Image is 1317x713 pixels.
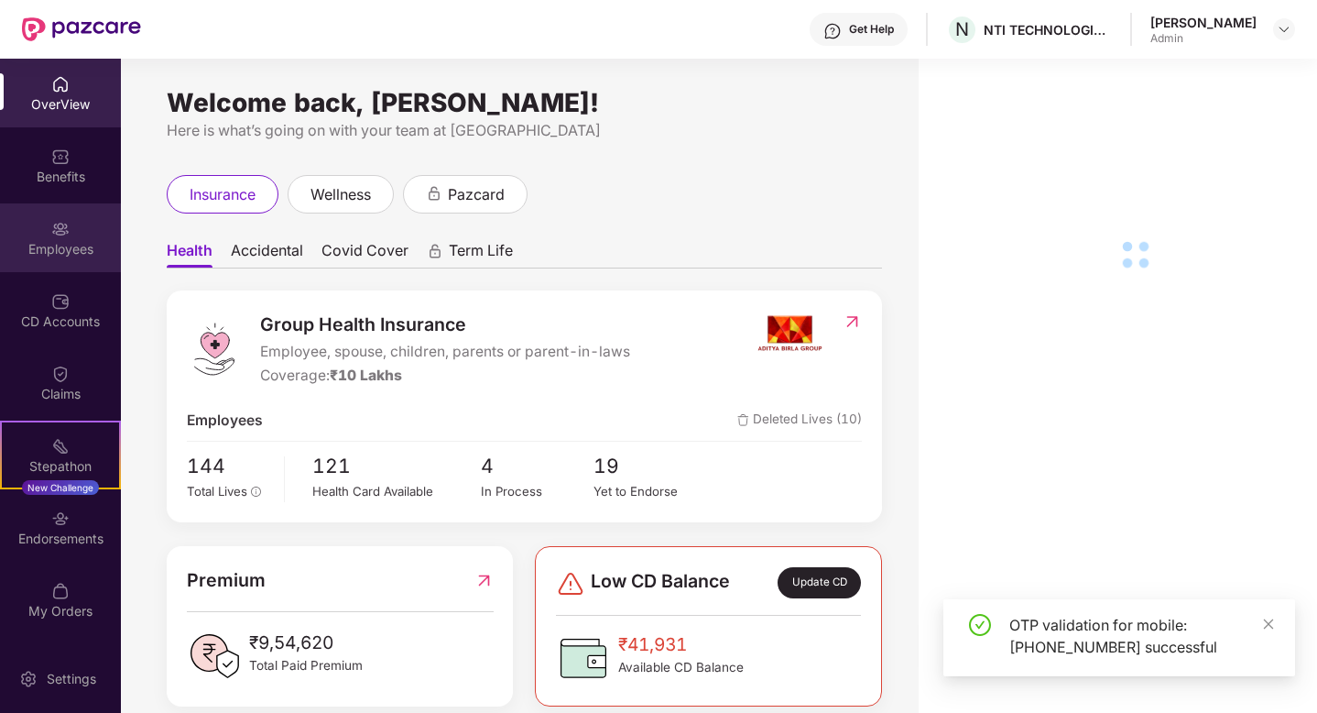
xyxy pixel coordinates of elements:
[260,365,630,388] div: Coverage:
[51,437,70,455] img: svg+xml;base64,PHN2ZyB4bWxucz0iaHR0cDovL3d3dy53My5vcmcvMjAwMC9zdmciIHdpZHRoPSIyMSIgaGVpZ2h0PSIyMC...
[187,451,271,481] span: 144
[756,311,824,356] img: insurerIcon
[167,95,882,110] div: Welcome back, [PERSON_NAME]!
[22,480,99,495] div: New Challenge
[556,569,585,598] img: svg+xml;base64,PHN2ZyBpZD0iRGFuZ2VyLTMyeDMyIiB4bWxucz0iaHR0cDovL3d3dy53My5vcmcvMjAwMC9zdmciIHdpZH...
[481,451,593,481] span: 4
[737,410,862,433] span: Deleted Lives (10)
[190,183,256,206] span: insurance
[427,243,443,259] div: animation
[187,322,242,377] img: logo
[312,482,481,501] div: Health Card Available
[955,18,969,40] span: N
[249,656,363,675] span: Total Paid Premium
[593,482,706,501] div: Yet to Endorse
[187,566,266,595] span: Premium
[312,451,481,481] span: 121
[231,241,303,268] span: Accidental
[51,75,70,93] img: svg+xml;base64,PHN2ZyBpZD0iSG9tZSIgeG1sbnM9Imh0dHA6Ly93d3cudzMub3JnLzIwMDAvc3ZnIiB3aWR0aD0iMjAiIG...
[426,185,442,202] div: animation
[618,658,744,677] span: Available CD Balance
[1150,14,1257,31] div: [PERSON_NAME]
[321,241,408,268] span: Covid Cover
[167,241,212,268] span: Health
[593,451,706,481] span: 19
[448,183,505,206] span: pazcard
[51,148,70,166] img: svg+xml;base64,PHN2ZyBpZD0iQmVuZWZpdHMiIHhtbG5zPSJodHRwOi8vd3d3LnczLm9yZy8yMDAwL3N2ZyIgd2lkdGg9Ij...
[823,22,842,40] img: svg+xml;base64,PHN2ZyBpZD0iSGVscC0zMngzMiIgeG1sbnM9Imh0dHA6Ly93d3cudzMub3JnLzIwMDAvc3ZnIiB3aWR0aD...
[249,629,363,656] span: ₹9,54,620
[187,410,263,433] span: Employees
[51,365,70,383] img: svg+xml;base64,PHN2ZyBpZD0iQ2xhaW0iIHhtbG5zPSJodHRwOi8vd3d3LnczLm9yZy8yMDAwL3N2ZyIgd2lkdGg9IjIwIi...
[449,241,513,268] span: Term Life
[260,341,630,364] span: Employee, spouse, children, parents or parent-in-laws
[843,313,862,331] img: RedirectIcon
[51,582,70,600] img: svg+xml;base64,PHN2ZyBpZD0iTXlfT3JkZXJzIiBkYXRhLW5hbWU9Ik15IE9yZGVycyIgeG1sbnM9Imh0dHA6Ly93d3cudz...
[481,482,593,501] div: In Process
[260,311,630,339] span: Group Health Insurance
[1150,31,1257,46] div: Admin
[1009,614,1273,658] div: OTP validation for mobile: [PHONE_NUMBER] successful
[778,567,861,598] div: Update CD
[737,414,749,426] img: deleteIcon
[310,183,371,206] span: wellness
[19,670,38,688] img: svg+xml;base64,PHN2ZyBpZD0iU2V0dGluZy0yMHgyMCIgeG1sbnM9Imh0dHA6Ly93d3cudzMub3JnLzIwMDAvc3ZnIiB3aW...
[51,292,70,311] img: svg+xml;base64,PHN2ZyBpZD0iQ0RfQWNjb3VudHMiIGRhdGEtbmFtZT0iQ0QgQWNjb3VudHMiIHhtbG5zPSJodHRwOi8vd3...
[618,631,744,658] span: ₹41,931
[330,367,402,384] span: ₹10 Lakhs
[474,566,494,595] img: RedirectIcon
[849,22,894,37] div: Get Help
[591,567,730,598] span: Low CD Balance
[969,614,991,636] span: check-circle
[167,119,882,142] div: Here is what’s going on with your team at [GEOGRAPHIC_DATA]
[22,17,141,41] img: New Pazcare Logo
[187,629,242,684] img: PaidPremiumIcon
[41,670,102,688] div: Settings
[1277,22,1291,37] img: svg+xml;base64,PHN2ZyBpZD0iRHJvcGRvd24tMzJ4MzIiIHhtbG5zPSJodHRwOi8vd3d3LnczLm9yZy8yMDAwL3N2ZyIgd2...
[187,484,247,499] span: Total Lives
[984,21,1112,38] div: NTI TECHNOLOGIES PRIVATE LIMITED
[2,457,119,476] div: Stepathon
[51,220,70,238] img: svg+xml;base64,PHN2ZyBpZD0iRW1wbG95ZWVzIiB4bWxucz0iaHR0cDovL3d3dy53My5vcmcvMjAwMC9zdmciIHdpZHRoPS...
[251,487,262,498] span: info-circle
[556,631,611,686] img: CDBalanceIcon
[51,510,70,528] img: svg+xml;base64,PHN2ZyBpZD0iRW5kb3JzZW1lbnRzIiB4bWxucz0iaHR0cDovL3d3dy53My5vcmcvMjAwMC9zdmciIHdpZH...
[1262,618,1275,631] span: close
